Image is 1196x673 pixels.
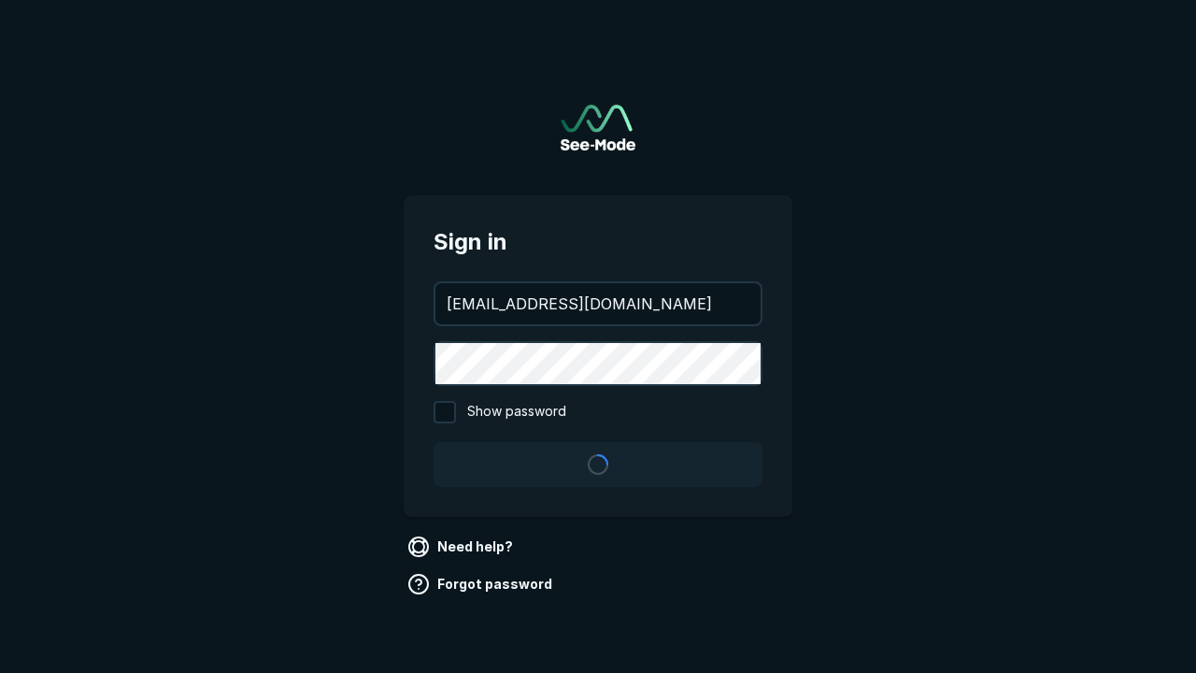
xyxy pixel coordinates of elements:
img: See-Mode Logo [561,105,635,150]
span: Show password [467,401,566,423]
a: Need help? [404,532,520,562]
a: Forgot password [404,569,560,599]
span: Sign in [434,225,762,259]
input: your@email.com [435,283,761,324]
a: Go to sign in [561,105,635,150]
